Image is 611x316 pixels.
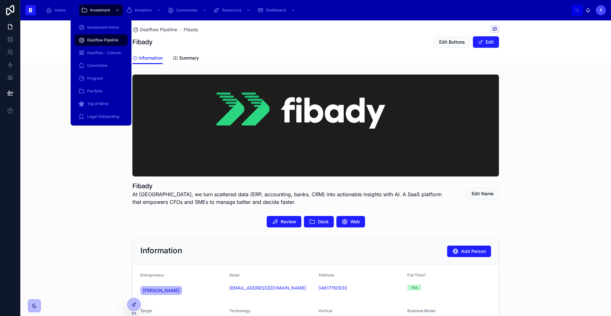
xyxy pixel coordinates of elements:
[466,188,499,199] button: Edit Name
[74,111,128,122] a: Legal Onboarding
[318,273,334,277] span: Teléfono
[55,8,66,13] span: Home
[74,34,128,46] a: Dealflow Pipeline
[184,26,198,33] a: Fibady
[211,4,254,16] a: Resources
[255,4,298,16] a: Dashboard
[87,38,118,43] span: Dealflow Pipeline
[140,246,182,256] h2: Information
[461,248,486,255] span: Add Person
[74,73,128,84] a: Program
[87,114,119,119] span: Legal Onboarding
[266,8,286,13] span: Dashboard
[472,190,494,197] span: Edit Name
[222,8,241,13] span: Resources
[140,273,164,277] span: Entrepreneur
[140,286,182,295] a: [PERSON_NAME]
[41,3,572,17] div: scrollable content
[229,285,306,291] a: [EMAIL_ADDRESS][DOMAIN_NAME]
[318,219,329,225] span: Deck
[87,76,103,81] span: Program
[350,219,360,225] span: Web
[281,219,296,225] span: Review
[176,8,197,13] span: Community
[229,273,239,277] span: Email
[407,308,435,313] span: Business Model
[139,55,163,61] span: Information
[304,216,334,227] button: Deck
[173,52,199,65] a: Summary
[267,216,301,227] button: Review
[179,55,199,61] span: Summary
[79,4,123,16] a: Investment
[140,308,152,313] span: Target
[439,39,465,45] span: Edit Buttons
[74,60,128,71] a: Committee
[74,98,128,110] a: Top of Mind
[165,4,210,16] a: Community
[434,36,470,48] button: Edit Buttons
[87,89,102,94] span: Portfolio
[407,273,426,277] span: Full Time?
[74,85,128,97] a: Portfolio
[132,190,451,206] span: At [GEOGRAPHIC_DATA], we turn scattered data (ERP, accounting, banks, CRM) into actionable insigh...
[44,4,70,16] a: Home
[411,285,418,291] div: Yes
[140,26,177,33] span: Dealflow Pipeline
[336,216,365,227] button: Web
[74,47,128,59] a: Dealflow - Cowork
[132,38,153,47] h1: Fibady
[132,52,163,64] a: Information
[447,246,491,257] button: Add Person
[25,5,36,15] img: App logo
[124,4,164,16] a: Investors
[90,8,110,13] span: Investment
[135,8,151,13] span: Investors
[87,25,119,30] span: Investment Home
[229,308,250,313] span: Technology
[132,182,451,190] h1: Fibady
[600,8,602,13] span: À
[318,308,332,313] span: Vertical
[473,36,499,48] button: Edit
[318,285,347,291] a: 34617150930
[74,22,128,33] a: Investment Home
[143,287,179,294] span: [PERSON_NAME]
[87,101,108,106] span: Top of Mind
[132,26,177,33] a: Dealflow Pipeline
[87,50,121,55] span: Dealflow - Cowork
[87,63,107,68] span: Committee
